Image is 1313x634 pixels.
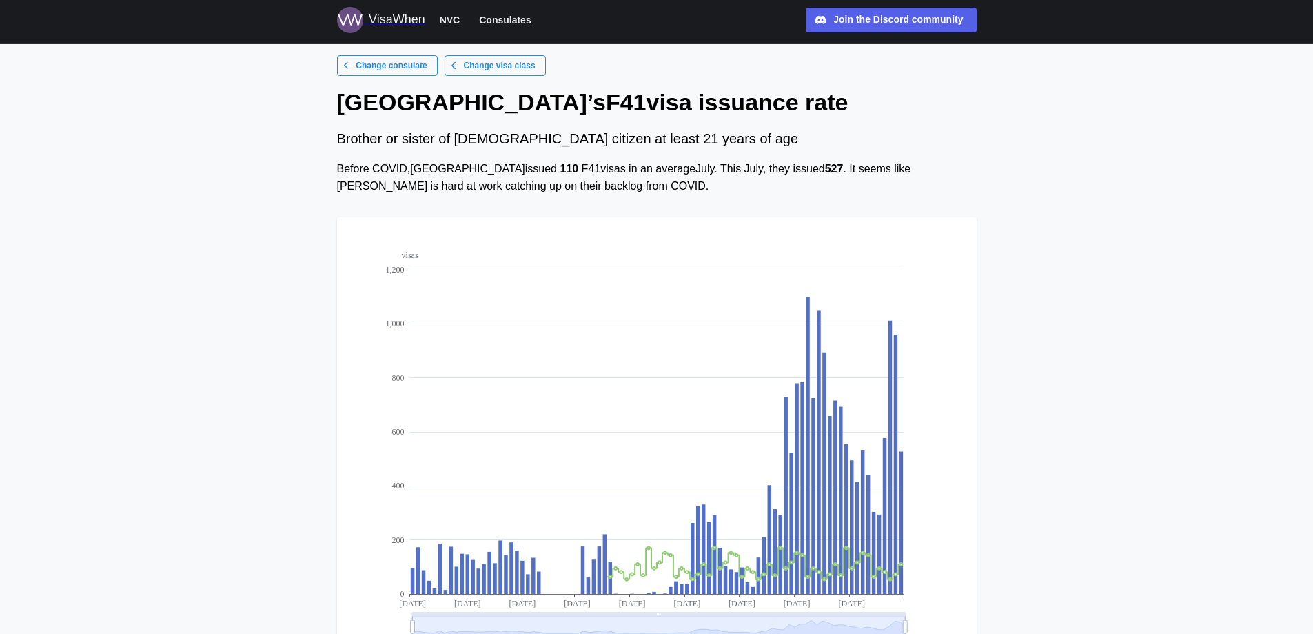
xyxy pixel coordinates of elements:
[825,163,844,175] strong: 527
[337,7,425,33] a: Logo for VisaWhen VisaWhen
[440,12,460,28] span: NVC
[806,8,977,32] a: Join the Discord community
[391,427,404,437] text: 600
[838,599,865,608] text: [DATE]
[400,589,404,599] text: 0
[454,599,480,608] text: [DATE]
[391,535,404,544] text: 200
[337,87,977,117] h1: [GEOGRAPHIC_DATA] ’s F41 visa issuance rate
[337,7,363,33] img: Logo for VisaWhen
[337,161,977,195] div: Before COVID, [GEOGRAPHIC_DATA] issued F41 visas in an average July . This July , they issued . I...
[833,12,963,28] div: Join the Discord community
[509,599,536,608] text: [DATE]
[464,56,536,75] span: Change visa class
[391,481,404,491] text: 400
[673,599,700,608] text: [DATE]
[356,56,427,75] span: Change consulate
[783,599,810,608] text: [DATE]
[399,599,426,608] text: [DATE]
[479,12,531,28] span: Consulates
[401,250,418,260] text: visas
[445,55,546,76] a: Change visa class
[385,265,404,275] text: 1,200
[391,373,404,382] text: 800
[337,55,438,76] a: Change consulate
[369,10,425,30] div: VisaWhen
[618,599,645,608] text: [DATE]
[564,599,591,608] text: [DATE]
[337,128,977,150] div: Brother or sister of [DEMOGRAPHIC_DATA] citizen at least 21 years of age
[729,599,755,608] text: [DATE]
[434,11,467,29] button: NVC
[385,319,404,328] text: 1,000
[473,11,537,29] button: Consulates
[560,163,578,175] strong: 110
